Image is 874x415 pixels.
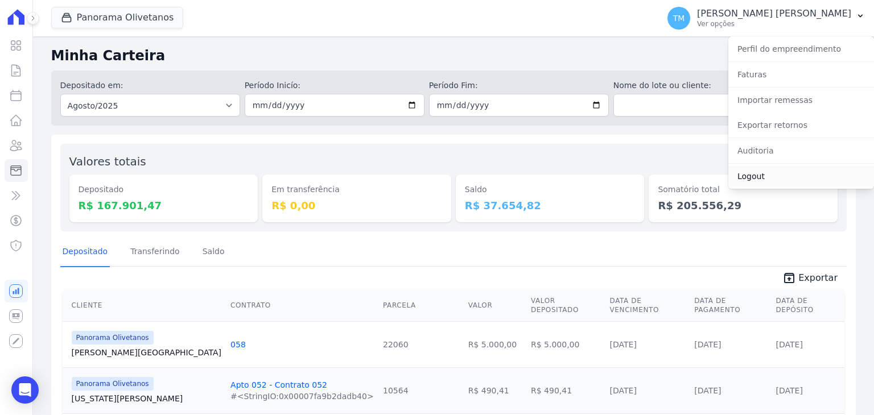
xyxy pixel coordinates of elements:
a: Depositado [60,238,110,267]
dd: R$ 0,00 [271,198,442,213]
a: Logout [728,166,874,186]
a: Exportar retornos [728,115,874,135]
td: R$ 5.000,00 [526,321,605,367]
th: Data de Depósito [772,289,845,322]
div: Open Intercom Messenger [11,376,39,404]
a: unarchive Exportar [773,271,847,287]
th: Valor [464,289,526,322]
a: [DATE] [694,340,721,349]
a: [DATE] [694,386,721,395]
th: Cliente [63,289,226,322]
button: TM [PERSON_NAME] [PERSON_NAME] Ver opções [658,2,874,34]
p: [PERSON_NAME] [PERSON_NAME] [697,8,851,19]
div: #<StringIO:0x00007fa9b2dadb40> [230,391,374,402]
a: Faturas [728,64,874,85]
th: Data de Vencimento [605,289,690,322]
span: TM [673,14,685,22]
a: Apto 052 - Contrato 052 [230,380,327,389]
label: Nome do lote ou cliente: [613,80,793,92]
dt: Saldo [465,184,636,196]
span: Exportar [798,271,838,285]
dt: Em transferência [271,184,442,196]
a: Saldo [200,238,227,267]
span: Panorama Olivetanos [72,331,154,345]
span: Panorama Olivetanos [72,377,154,391]
a: [PERSON_NAME][GEOGRAPHIC_DATA] [72,347,221,358]
label: Valores totais [69,155,146,168]
td: R$ 490,41 [464,367,526,413]
dd: R$ 167.901,47 [79,198,249,213]
i: unarchive [782,271,796,285]
p: Ver opções [697,19,851,28]
dt: Depositado [79,184,249,196]
th: Contrato [226,289,378,322]
dd: R$ 205.556,29 [658,198,828,213]
a: Auditoria [728,140,874,161]
label: Período Fim: [429,80,609,92]
dt: Somatório total [658,184,828,196]
a: [DATE] [776,340,803,349]
a: Perfil do empreendimento [728,39,874,59]
a: [DATE] [610,340,637,349]
td: R$ 490,41 [526,367,605,413]
td: R$ 5.000,00 [464,321,526,367]
a: 10564 [383,386,409,395]
button: Panorama Olivetanos [51,7,184,28]
label: Depositado em: [60,81,123,90]
h2: Minha Carteira [51,45,856,66]
th: Valor Depositado [526,289,605,322]
a: 22060 [383,340,409,349]
a: Transferindo [128,238,182,267]
label: Período Inicío: [245,80,424,92]
dd: R$ 37.654,82 [465,198,636,213]
a: [US_STATE][PERSON_NAME] [72,393,221,404]
a: [DATE] [610,386,637,395]
a: Importar remessas [728,90,874,110]
th: Parcela [378,289,464,322]
th: Data de Pagamento [690,289,771,322]
a: [DATE] [776,386,803,395]
a: 058 [230,340,246,349]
